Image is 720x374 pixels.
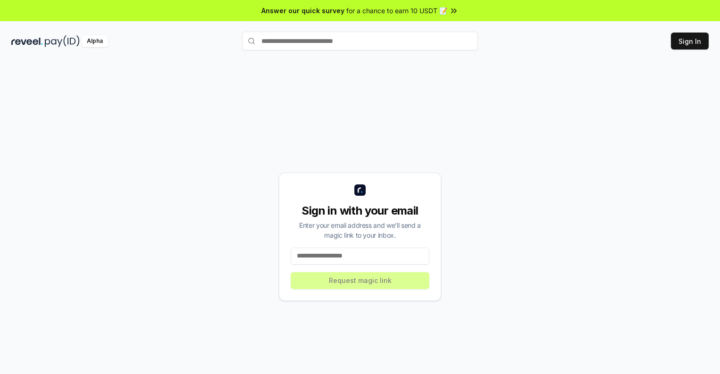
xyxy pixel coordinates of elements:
[261,6,344,16] span: Answer our quick survey
[346,6,447,16] span: for a chance to earn 10 USDT 📝
[45,35,80,47] img: pay_id
[291,220,429,240] div: Enter your email address and we’ll send a magic link to your inbox.
[11,35,43,47] img: reveel_dark
[291,203,429,218] div: Sign in with your email
[82,35,108,47] div: Alpha
[354,184,366,196] img: logo_small
[671,33,709,50] button: Sign In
